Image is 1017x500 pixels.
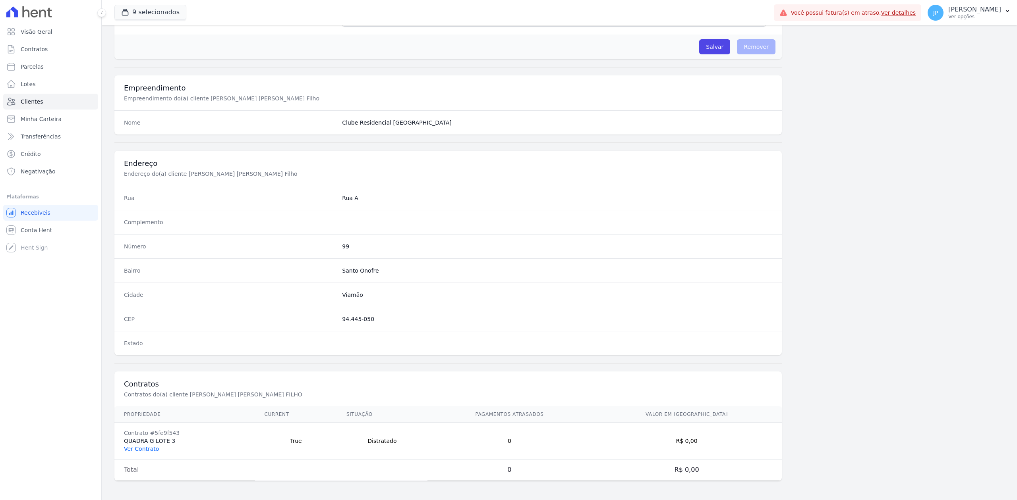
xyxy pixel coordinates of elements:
dd: Viamão [342,291,772,299]
h3: Empreendimento [124,83,772,93]
span: Parcelas [21,63,44,71]
th: Valor em [GEOGRAPHIC_DATA] [592,406,782,423]
th: Current [255,406,337,423]
dd: 94.445-050 [342,315,772,323]
dd: Clube Residencial [GEOGRAPHIC_DATA] [342,119,772,127]
h3: Endereço [124,159,772,168]
button: JP [PERSON_NAME] Ver opções [921,2,1017,24]
a: Conta Hent [3,222,98,238]
input: Salvar [699,39,730,54]
p: Contratos do(a) cliente [PERSON_NAME] [PERSON_NAME] FILHO [124,390,391,398]
dt: Bairro [124,267,336,275]
dt: Rua [124,194,336,202]
td: Total [114,460,255,481]
td: Distratado [337,423,427,460]
a: Ver Contrato [124,446,159,452]
th: Pagamentos Atrasados [427,406,592,423]
td: R$ 0,00 [592,460,782,481]
p: [PERSON_NAME] [948,6,1001,13]
dd: 99 [342,242,772,250]
dt: Complemento [124,218,336,226]
a: Contratos [3,41,98,57]
td: 0 [427,423,592,460]
a: Minha Carteira [3,111,98,127]
h3: Contratos [124,379,772,389]
th: Propriedade [114,406,255,423]
dd: Rua A [342,194,772,202]
a: Ver detalhes [881,10,916,16]
a: Recebíveis [3,205,98,221]
a: Parcelas [3,59,98,75]
span: Clientes [21,98,43,106]
a: Crédito [3,146,98,162]
span: Lotes [21,80,36,88]
p: Ver opções [948,13,1001,20]
span: Conta Hent [21,226,52,234]
dt: CEP [124,315,336,323]
span: Contratos [21,45,48,53]
p: Endereço do(a) cliente [PERSON_NAME] [PERSON_NAME] Filho [124,170,391,178]
dt: Número [124,242,336,250]
p: Empreendimento do(a) cliente [PERSON_NAME] [PERSON_NAME] Filho [124,94,391,102]
span: Você possui fatura(s) em atraso. [791,9,916,17]
td: R$ 0,00 [592,423,782,460]
a: Negativação [3,163,98,179]
div: Plataformas [6,192,95,202]
span: Transferências [21,133,61,140]
dt: Estado [124,339,336,347]
span: Recebíveis [21,209,50,217]
dd: Santo Onofre [342,267,772,275]
th: Situação [337,406,427,423]
span: Visão Geral [21,28,52,36]
span: Negativação [21,167,56,175]
span: JP [933,10,938,15]
dt: Cidade [124,291,336,299]
td: QUADRA G LOTE 3 [114,423,255,460]
td: True [255,423,337,460]
a: Transferências [3,129,98,144]
dt: Nome [124,119,336,127]
span: Remover [737,39,775,54]
a: Visão Geral [3,24,98,40]
a: Lotes [3,76,98,92]
span: Minha Carteira [21,115,62,123]
button: 9 selecionados [114,5,186,20]
div: Contrato #5fe9f543 [124,429,246,437]
a: Clientes [3,94,98,110]
span: Crédito [21,150,41,158]
td: 0 [427,460,592,481]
